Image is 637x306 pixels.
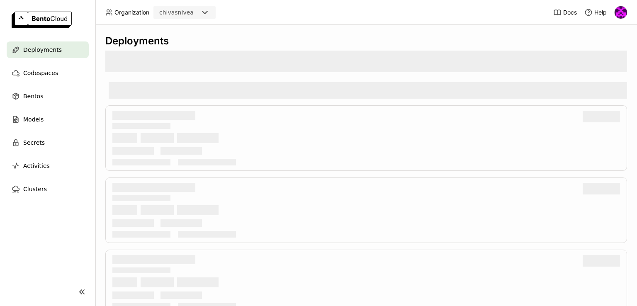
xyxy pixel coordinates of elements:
[159,8,194,17] div: chivasnivea
[7,181,89,197] a: Clusters
[553,8,577,17] a: Docs
[12,12,72,28] img: logo
[7,41,89,58] a: Deployments
[7,65,89,81] a: Codespaces
[615,6,627,19] img: Chivas Nivea
[23,114,44,124] span: Models
[23,161,50,171] span: Activities
[594,9,607,16] span: Help
[7,111,89,128] a: Models
[23,184,47,194] span: Clusters
[7,88,89,104] a: Bentos
[114,9,149,16] span: Organization
[7,158,89,174] a: Activities
[23,91,43,101] span: Bentos
[563,9,577,16] span: Docs
[23,138,45,148] span: Secrets
[23,68,58,78] span: Codespaces
[105,35,627,47] div: Deployments
[23,45,62,55] span: Deployments
[7,134,89,151] a: Secrets
[584,8,607,17] div: Help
